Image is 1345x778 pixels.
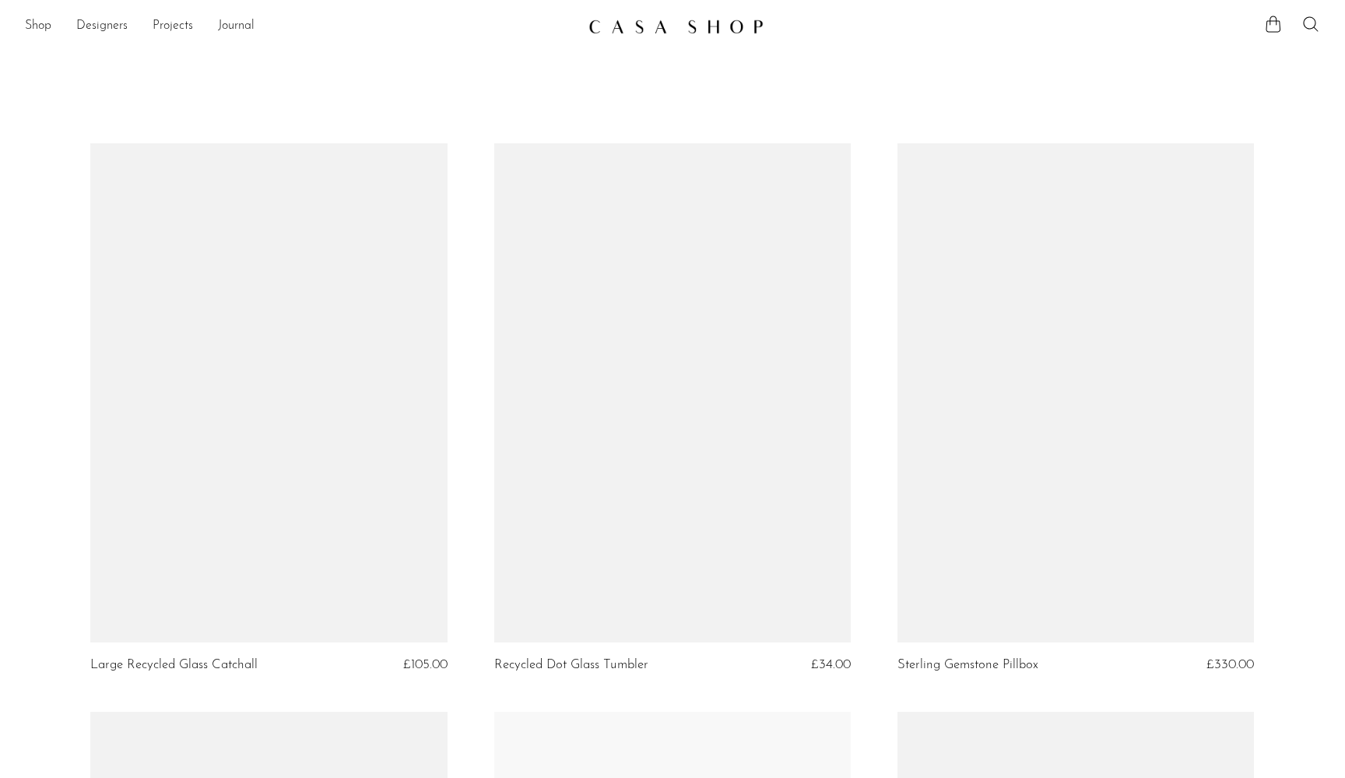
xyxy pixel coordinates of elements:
[1206,658,1254,671] span: £330.00
[897,658,1038,672] a: Sterling Gemstone Pillbox
[403,658,448,671] span: £105.00
[153,16,193,37] a: Projects
[25,13,576,40] nav: Desktop navigation
[218,16,255,37] a: Journal
[76,16,128,37] a: Designers
[25,13,576,40] ul: NEW HEADER MENU
[494,658,648,672] a: Recycled Dot Glass Tumbler
[25,16,51,37] a: Shop
[90,658,258,672] a: Large Recycled Glass Catchall
[811,658,851,671] span: £34.00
